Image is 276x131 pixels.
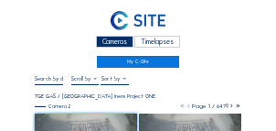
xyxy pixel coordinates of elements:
[35,93,155,99] div: TGE GAS / [GEOGRAPHIC_DATA] Ineos Project ONE
[35,10,242,34] a: C-SITE Logo
[97,56,180,68] a: My C-Site
[111,11,165,29] img: C-SITE Logo
[134,36,179,48] div: Timelapses
[96,36,133,48] div: Cameras
[192,103,228,110] span: Page 1 / 6479
[35,104,71,110] div: Camera 2
[35,75,63,82] input: Search by date 󰅀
